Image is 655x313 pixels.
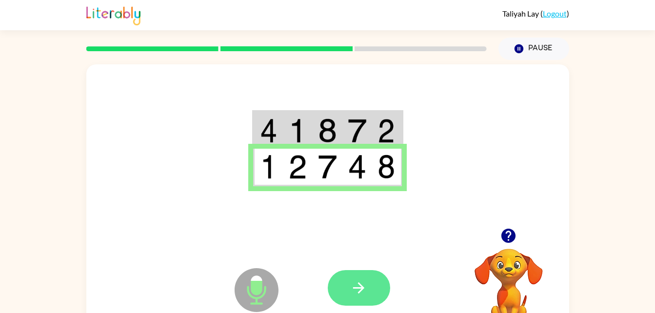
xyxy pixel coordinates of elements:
img: 2 [288,155,307,179]
img: 7 [348,118,366,143]
img: Literably [86,4,140,25]
img: 8 [318,118,337,143]
div: ( ) [502,9,569,18]
img: 8 [377,155,395,179]
img: 2 [377,118,395,143]
img: 4 [348,155,366,179]
span: Taliyah Lay [502,9,540,18]
img: 1 [288,118,307,143]
img: 1 [260,155,278,179]
a: Logout [543,9,567,18]
img: 7 [318,155,337,179]
img: 4 [260,118,278,143]
button: Pause [498,38,569,60]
